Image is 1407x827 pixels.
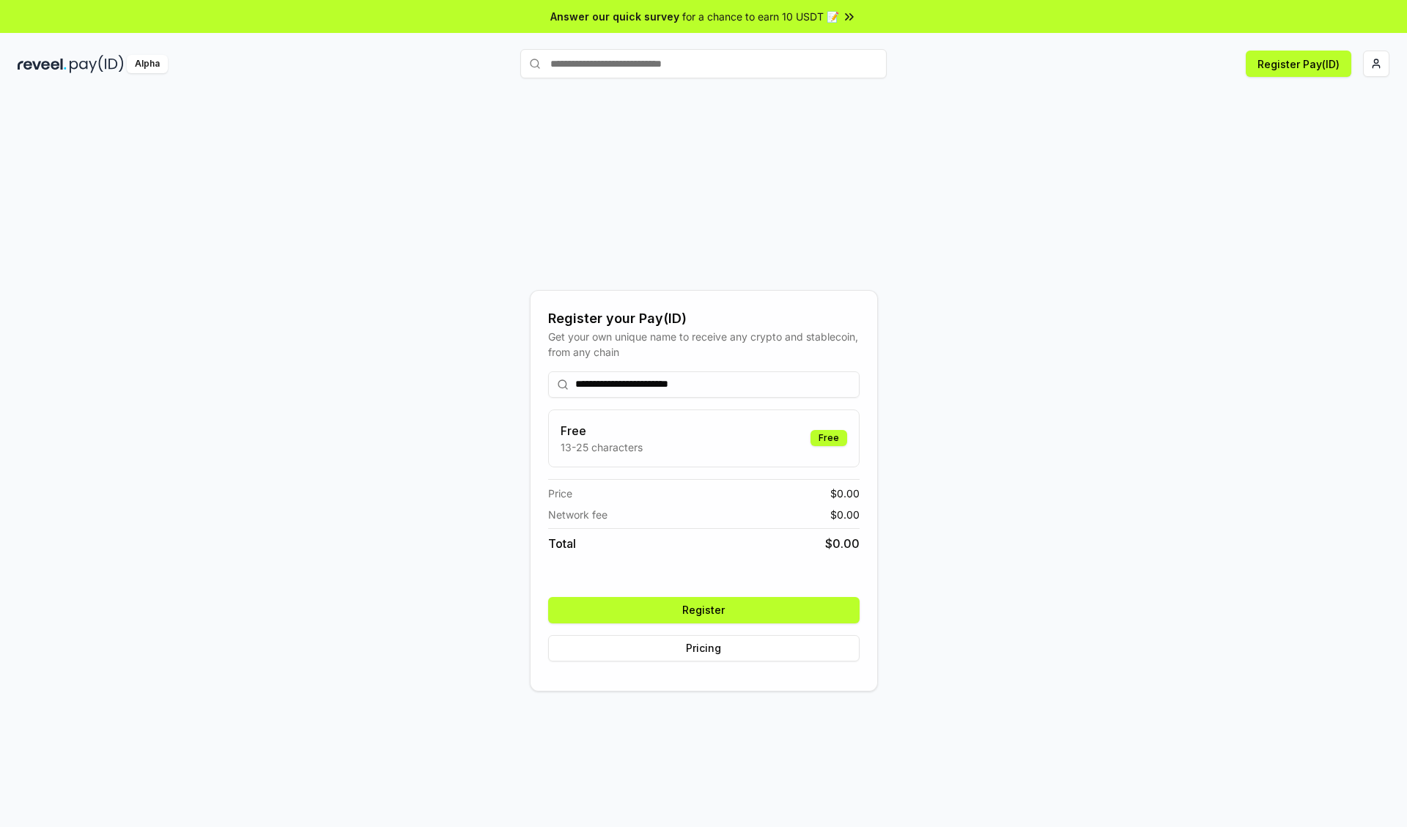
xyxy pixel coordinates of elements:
[548,308,860,329] div: Register your Pay(ID)
[561,440,643,455] p: 13-25 characters
[1246,51,1351,77] button: Register Pay(ID)
[548,329,860,360] div: Get your own unique name to receive any crypto and stablecoin, from any chain
[810,430,847,446] div: Free
[682,9,839,24] span: for a chance to earn 10 USDT 📝
[548,486,572,501] span: Price
[548,635,860,661] button: Pricing
[825,535,860,552] span: $ 0.00
[830,507,860,522] span: $ 0.00
[561,422,643,440] h3: Free
[550,9,679,24] span: Answer our quick survey
[548,507,608,522] span: Network fee
[127,55,168,73] div: Alpha
[548,597,860,623] button: Register
[18,55,67,73] img: reveel_dark
[70,55,124,73] img: pay_id
[830,486,860,501] span: $ 0.00
[548,535,576,552] span: Total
